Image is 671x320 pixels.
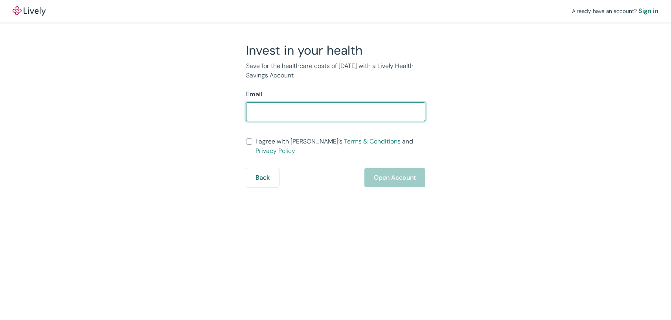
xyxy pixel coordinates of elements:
span: I agree with [PERSON_NAME]’s and [256,137,425,156]
a: LivelyLively [13,6,46,16]
p: Save for the healthcare costs of [DATE] with a Lively Health Savings Account [246,61,425,80]
label: Email [246,90,262,99]
a: Sign in [638,6,658,16]
a: Privacy Policy [256,147,295,155]
img: Lively [13,6,46,16]
a: Terms & Conditions [344,137,401,145]
button: Back [246,168,279,187]
div: Already have an account? [572,6,658,16]
h2: Invest in your health [246,42,425,58]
